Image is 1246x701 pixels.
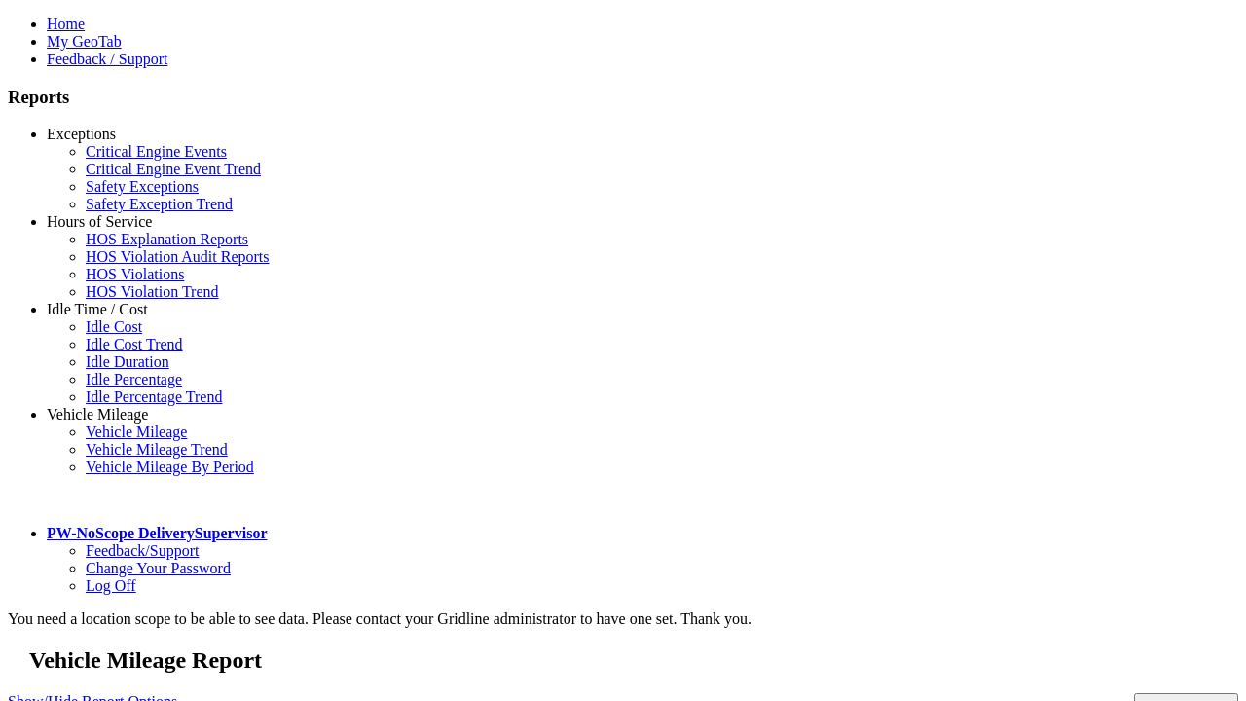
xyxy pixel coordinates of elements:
[86,266,184,282] a: HOS Violations
[86,318,142,335] a: Idle Cost
[8,610,1238,628] div: You need a location scope to be able to see data. Please contact your Gridline administrator to h...
[86,336,183,352] a: Idle Cost Trend
[86,143,227,160] a: Critical Engine Events
[86,560,231,576] a: Change Your Password
[86,283,219,300] a: HOS Violation Trend
[86,542,199,559] a: Feedback/Support
[86,353,169,370] a: Idle Duration
[47,16,85,32] a: Home
[86,424,187,440] a: Vehicle Mileage
[47,33,122,50] a: My GeoTab
[86,231,248,247] a: HOS Explanation Reports
[86,161,261,177] a: Critical Engine Event Trend
[86,248,270,265] a: HOS Violation Audit Reports
[86,196,233,212] a: Safety Exception Trend
[86,577,136,594] a: Log Off
[47,406,148,423] a: Vehicle Mileage
[86,441,228,458] a: Vehicle Mileage Trend
[47,213,152,230] a: Hours of Service
[86,459,254,475] a: Vehicle Mileage By Period
[47,301,148,317] a: Idle Time / Cost
[47,126,116,142] a: Exceptions
[29,647,1238,674] h2: Vehicle Mileage Report
[8,87,1238,108] h3: Reports
[86,178,199,195] a: Safety Exceptions
[47,51,167,67] a: Feedback / Support
[86,371,182,387] a: Idle Percentage
[47,525,267,541] a: PW-NoScope DeliverySupervisor
[86,388,222,405] a: Idle Percentage Trend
